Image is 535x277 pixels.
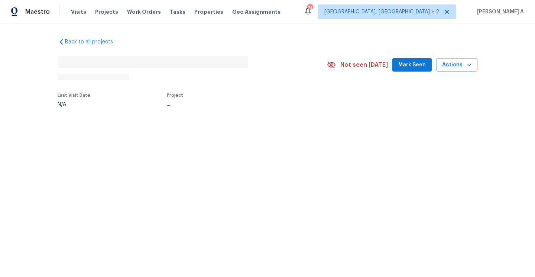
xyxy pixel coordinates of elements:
span: Maestro [25,8,50,16]
div: N/A [58,102,90,107]
span: Mark Seen [398,60,426,70]
button: Actions [436,58,477,72]
span: Tasks [170,9,185,14]
span: [GEOGRAPHIC_DATA], [GEOGRAPHIC_DATA] + 2 [324,8,439,16]
span: Work Orders [127,8,161,16]
span: Last Visit Date [58,93,90,98]
span: Projects [95,8,118,16]
button: Mark Seen [392,58,432,72]
span: [PERSON_NAME] A [474,8,524,16]
span: Project [167,93,183,98]
a: Back to all projects [58,38,129,46]
div: 74 [307,4,312,12]
span: Not seen [DATE] [340,61,388,69]
span: Visits [71,8,86,16]
span: Geo Assignments [232,8,281,16]
span: Properties [194,8,223,16]
span: Actions [442,60,471,70]
div: ... [167,102,309,107]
